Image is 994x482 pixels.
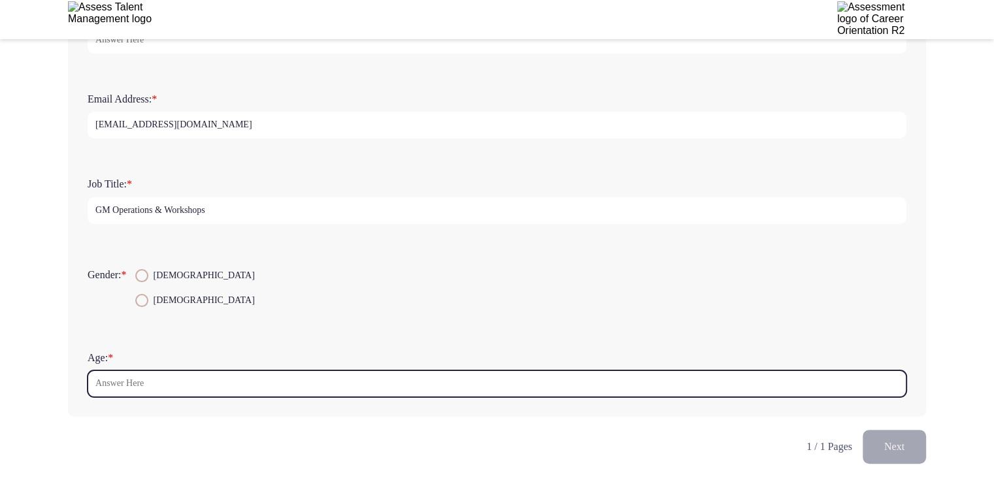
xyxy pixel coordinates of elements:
[88,197,906,224] input: add answer text
[88,370,906,397] input: add answer text
[148,293,255,308] span: [DEMOGRAPHIC_DATA]
[148,268,255,283] span: [DEMOGRAPHIC_DATA]
[88,27,906,54] input: add answer text
[68,1,157,38] img: Assess Talent Management logo
[837,1,926,38] img: Assessment logo of Career Orientation R2
[88,93,157,105] label: Email Address:
[88,178,132,190] label: Job Title:
[88,351,113,364] label: Age:
[806,440,852,453] p: 1 / 1 Pages
[88,268,127,281] label: Gender:
[863,430,926,463] button: load next page
[88,112,906,138] input: add answer text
